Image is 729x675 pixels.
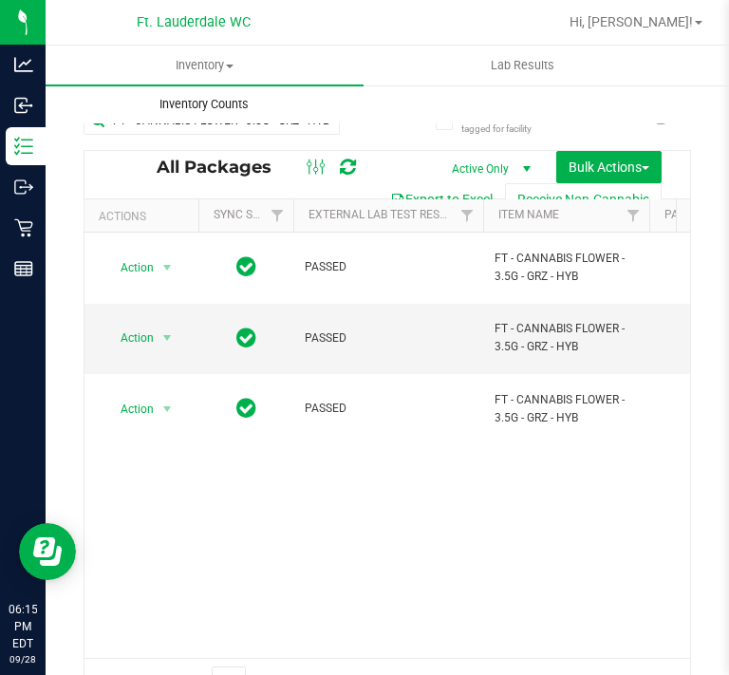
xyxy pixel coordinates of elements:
span: select [156,396,179,422]
span: select [156,325,179,351]
iframe: Resource center [19,523,76,580]
span: Inventory Counts [134,96,274,113]
a: Filter [262,199,293,232]
span: Lab Results [465,57,580,74]
span: All Packages [157,157,290,178]
button: Receive Non-Cannabis [505,183,662,216]
span: In Sync [236,253,256,280]
a: Lab Results [364,46,682,85]
span: FT - CANNABIS FLOWER - 3.5G - GRZ - HYB [495,250,638,286]
button: Export to Excel [378,183,505,216]
span: In Sync [236,395,256,422]
a: Sync Status [214,208,287,221]
a: Filter [618,199,649,232]
a: Item Name [498,208,559,221]
inline-svg: Outbound [14,178,33,197]
p: 09/28 [9,652,37,666]
div: Actions [99,210,191,223]
p: 06:15 PM EDT [9,601,37,652]
span: FT - CANNABIS FLOWER - 3.5G - GRZ - HYB [495,320,638,356]
a: External Lab Test Result [308,208,458,221]
inline-svg: Retail [14,218,33,237]
span: PASSED [305,329,472,347]
span: Hi, [PERSON_NAME]! [570,14,693,29]
span: Action [103,396,155,422]
inline-svg: Analytics [14,55,33,74]
span: select [156,254,179,281]
a: Inventory Counts [46,84,364,124]
span: In Sync [236,325,256,351]
a: Inventory [46,46,364,85]
span: PASSED [305,258,472,276]
span: Action [103,325,155,351]
span: Action [103,254,155,281]
inline-svg: Inventory [14,137,33,156]
inline-svg: Inbound [14,96,33,115]
span: Inventory [46,57,364,74]
button: Bulk Actions [556,151,662,183]
a: Package ID [664,208,729,221]
a: Filter [452,199,483,232]
span: FT - CANNABIS FLOWER - 3.5G - GRZ - HYB [495,391,638,427]
inline-svg: Reports [14,259,33,278]
span: Ft. Lauderdale WC [137,14,251,30]
span: PASSED [305,400,472,418]
span: Bulk Actions [569,159,649,175]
